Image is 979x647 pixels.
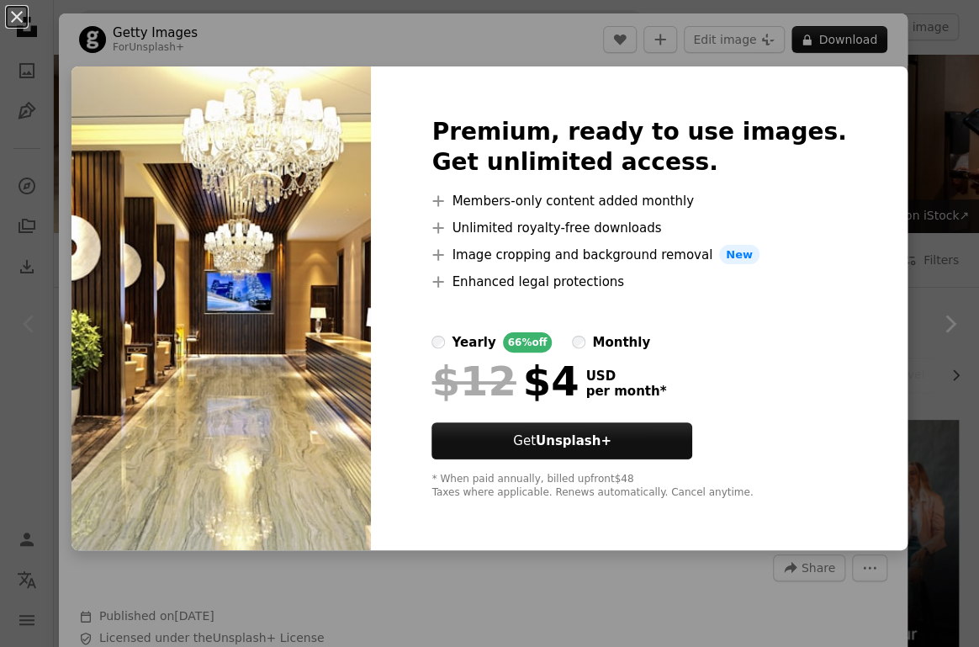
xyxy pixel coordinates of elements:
span: per month * [585,384,666,399]
li: Members-only content added monthly [431,191,846,211]
strong: Unsplash+ [536,433,611,448]
h2: Premium, ready to use images. Get unlimited access. [431,117,846,178]
li: Enhanced legal protections [431,272,846,292]
input: monthly [572,336,585,349]
span: New [719,245,759,265]
img: premium_photo-1661964071015-d97428970584 [71,66,371,551]
span: $12 [431,359,516,403]
div: yearly [452,332,495,353]
input: yearly66%off [431,336,445,349]
div: monthly [592,332,650,353]
span: USD [585,369,666,384]
button: GetUnsplash+ [431,422,692,459]
div: 66% off [503,332,553,353]
li: Unlimited royalty-free downloads [431,218,846,238]
div: $4 [431,359,579,403]
div: * When paid annually, billed upfront $48 Taxes where applicable. Renews automatically. Cancel any... [431,473,846,500]
li: Image cropping and background removal [431,245,846,265]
